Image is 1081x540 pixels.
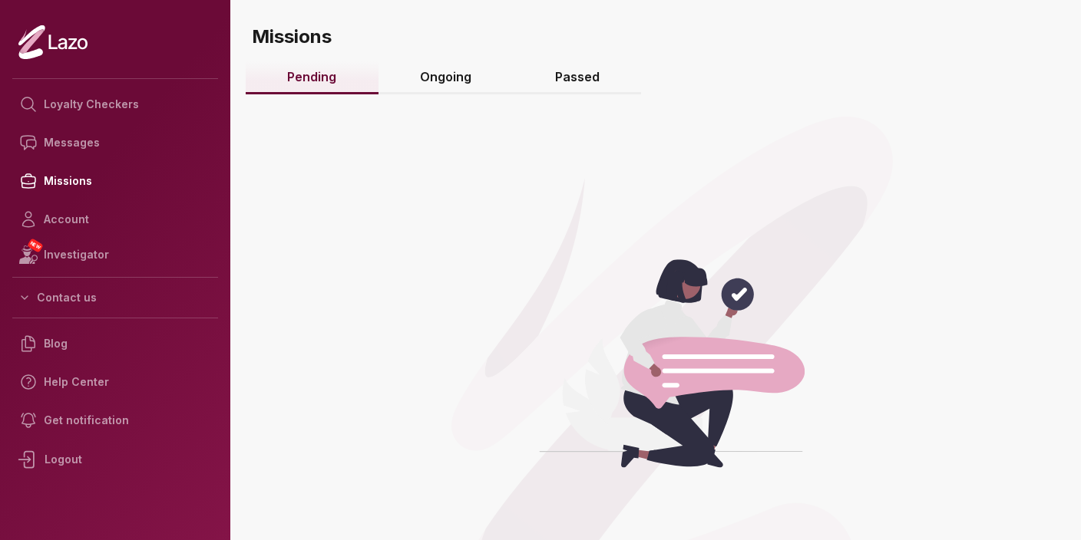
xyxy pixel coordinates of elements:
[514,61,642,94] a: Passed
[12,440,218,479] div: Logout
[12,284,218,311] button: Contact us
[27,238,44,253] span: NEW
[12,363,218,401] a: Help Center
[379,61,514,94] a: Ongoing
[12,123,218,162] a: Messages
[12,200,218,239] a: Account
[12,239,218,271] a: NEWInvestigator
[246,61,379,94] a: Pending
[12,162,218,200] a: Missions
[12,324,218,363] a: Blog
[12,85,218,123] a: Loyalty Checkers
[12,401,218,440] a: Get notification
